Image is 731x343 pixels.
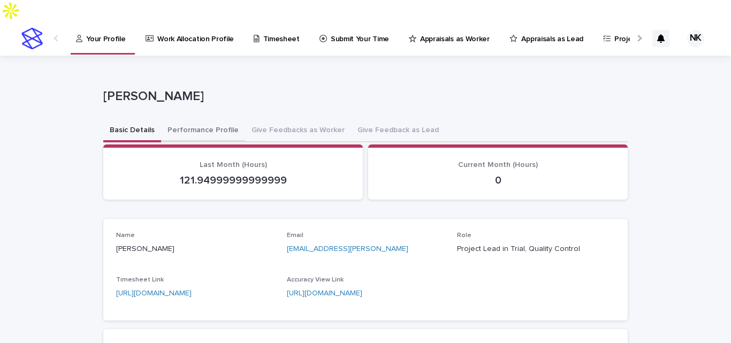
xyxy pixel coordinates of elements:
a: Timesheet [253,21,304,55]
a: Appraisals as Lead [508,21,588,55]
button: Performance Profile [161,120,245,142]
p: Your Profile [86,21,125,44]
p: 121.94999999999999 [116,174,350,187]
p: [PERSON_NAME] [116,243,274,255]
a: [URL][DOMAIN_NAME] [287,289,362,297]
a: Appraisals as Worker [408,21,494,55]
span: Role [457,232,471,239]
p: Work Allocation Profile [157,21,234,44]
span: Name [116,232,135,239]
p: Timesheet [263,21,300,44]
a: [URL][DOMAIN_NAME] [116,289,192,297]
button: Give Feedbacks as Worker [245,120,351,142]
a: [EMAIL_ADDRESS][PERSON_NAME] [287,245,408,253]
div: NK [687,30,704,47]
p: [PERSON_NAME] [103,89,623,104]
img: stacker-logo-s-only.png [21,28,43,49]
p: Appraisals as Lead [521,21,583,44]
span: Timesheet Link [116,277,164,283]
span: Last Month (Hours) [200,161,267,169]
p: Project Lead in Trial, Quality Control [457,243,615,255]
span: Current Month (Hours) [458,161,538,169]
button: Give Feedback as Lead [351,120,445,142]
a: Projects [602,21,648,55]
span: Accuracy View Link [287,277,344,283]
a: Submit Your Time [318,21,394,55]
button: Basic Details [103,120,161,142]
p: 0 [381,174,615,187]
a: Work Allocation Profile [144,21,239,55]
span: Email [287,232,303,239]
p: Submit Your Time [331,21,389,44]
p: Projects [614,21,643,44]
p: Appraisals as Worker [420,21,490,44]
a: Your Profile [75,21,131,53]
